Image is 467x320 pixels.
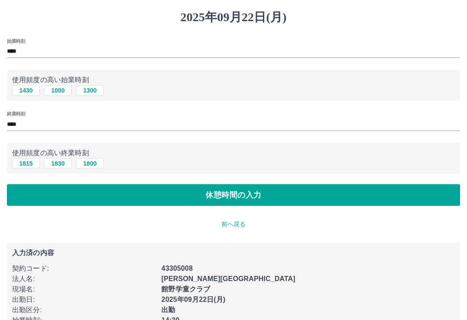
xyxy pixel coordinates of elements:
b: 2025年09月22日(月) [161,296,225,303]
p: 使用頻度の高い始業時刻 [12,75,455,85]
p: 出勤日 : [12,294,156,305]
label: 終業時刻 [7,111,25,117]
p: 使用頻度の高い終業時刻 [12,148,455,158]
button: 1300 [76,85,104,96]
p: 法人名 : [12,274,156,284]
p: 現場名 : [12,284,156,294]
button: 1430 [12,85,40,96]
p: 契約コード : [12,263,156,274]
button: 1830 [44,158,72,169]
b: 出勤 [161,306,175,314]
b: 館野学童クラブ [161,285,210,293]
button: 1815 [12,158,40,169]
button: 1000 [44,85,72,96]
b: 43305008 [161,265,192,272]
p: 入力済の内容 [12,250,455,256]
h1: 2025年09月22日(月) [7,10,460,25]
p: 前へ戻る [7,220,460,229]
button: 休憩時間の入力 [7,184,460,206]
label: 始業時刻 [7,38,25,44]
p: 出勤区分 : [12,305,156,315]
b: [PERSON_NAME][GEOGRAPHIC_DATA] [161,275,295,282]
button: 1800 [76,158,104,169]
